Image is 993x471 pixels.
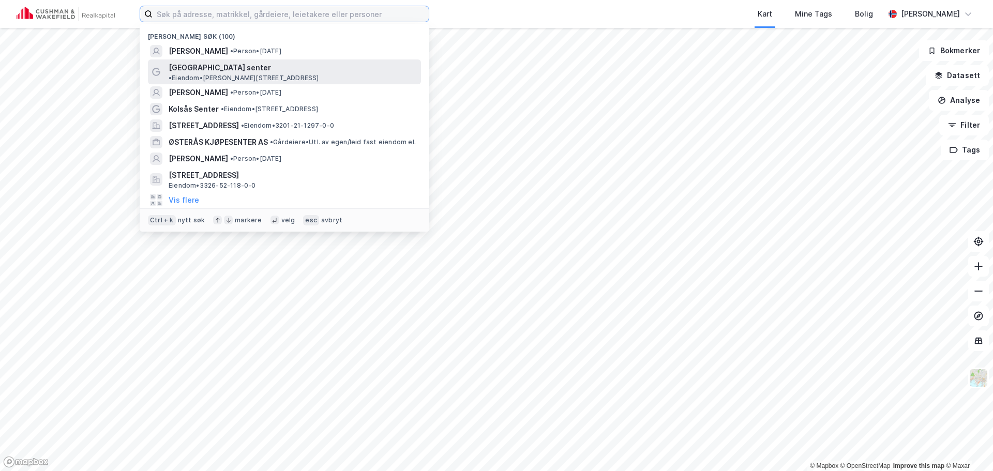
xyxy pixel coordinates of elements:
span: • [230,88,233,96]
a: Mapbox [810,462,838,469]
div: Kontrollprogram for chat [941,421,993,471]
span: [PERSON_NAME] [169,153,228,165]
button: Analyse [929,90,989,111]
span: • [230,47,233,55]
span: • [241,121,244,129]
span: • [221,105,224,113]
div: [PERSON_NAME] [901,8,960,20]
img: cushman-wakefield-realkapital-logo.202ea83816669bd177139c58696a8fa1.svg [17,7,115,21]
span: Eiendom • 3326-52-118-0-0 [169,181,256,190]
span: • [230,155,233,162]
span: Person • [DATE] [230,88,281,97]
div: nytt søk [178,216,205,224]
div: esc [303,215,319,225]
img: Z [969,368,988,388]
span: [GEOGRAPHIC_DATA] senter [169,62,271,74]
span: [PERSON_NAME] [169,86,228,99]
span: Kolsås Senter [169,103,219,115]
iframe: Chat Widget [941,421,993,471]
div: Bolig [855,8,873,20]
a: OpenStreetMap [840,462,891,469]
span: Person • [DATE] [230,155,281,163]
span: [PERSON_NAME] [169,45,228,57]
span: Eiendom • [STREET_ADDRESS] [221,105,318,113]
div: Mine Tags [795,8,832,20]
span: [STREET_ADDRESS] [169,169,417,181]
button: Datasett [926,65,989,86]
div: avbryt [321,216,342,224]
span: • [169,74,172,82]
span: Eiendom • 3201-21-1297-0-0 [241,121,334,130]
a: Mapbox homepage [3,456,49,468]
div: Kart [758,8,772,20]
span: ØSTERÅS KJØPESENTER AS [169,136,268,148]
div: velg [281,216,295,224]
button: Bokmerker [919,40,989,61]
button: Tags [941,140,989,160]
button: Filter [939,115,989,135]
span: Gårdeiere • Utl. av egen/leid fast eiendom el. [270,138,416,146]
span: Person • [DATE] [230,47,281,55]
div: Ctrl + k [148,215,176,225]
div: markere [235,216,262,224]
span: Eiendom • [PERSON_NAME][STREET_ADDRESS] [169,74,319,82]
span: • [270,138,273,146]
button: Vis flere [169,194,199,206]
div: [PERSON_NAME] søk (100) [140,24,429,43]
a: Improve this map [893,462,944,469]
input: Søk på adresse, matrikkel, gårdeiere, leietakere eller personer [153,6,429,22]
span: [STREET_ADDRESS] [169,119,239,132]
